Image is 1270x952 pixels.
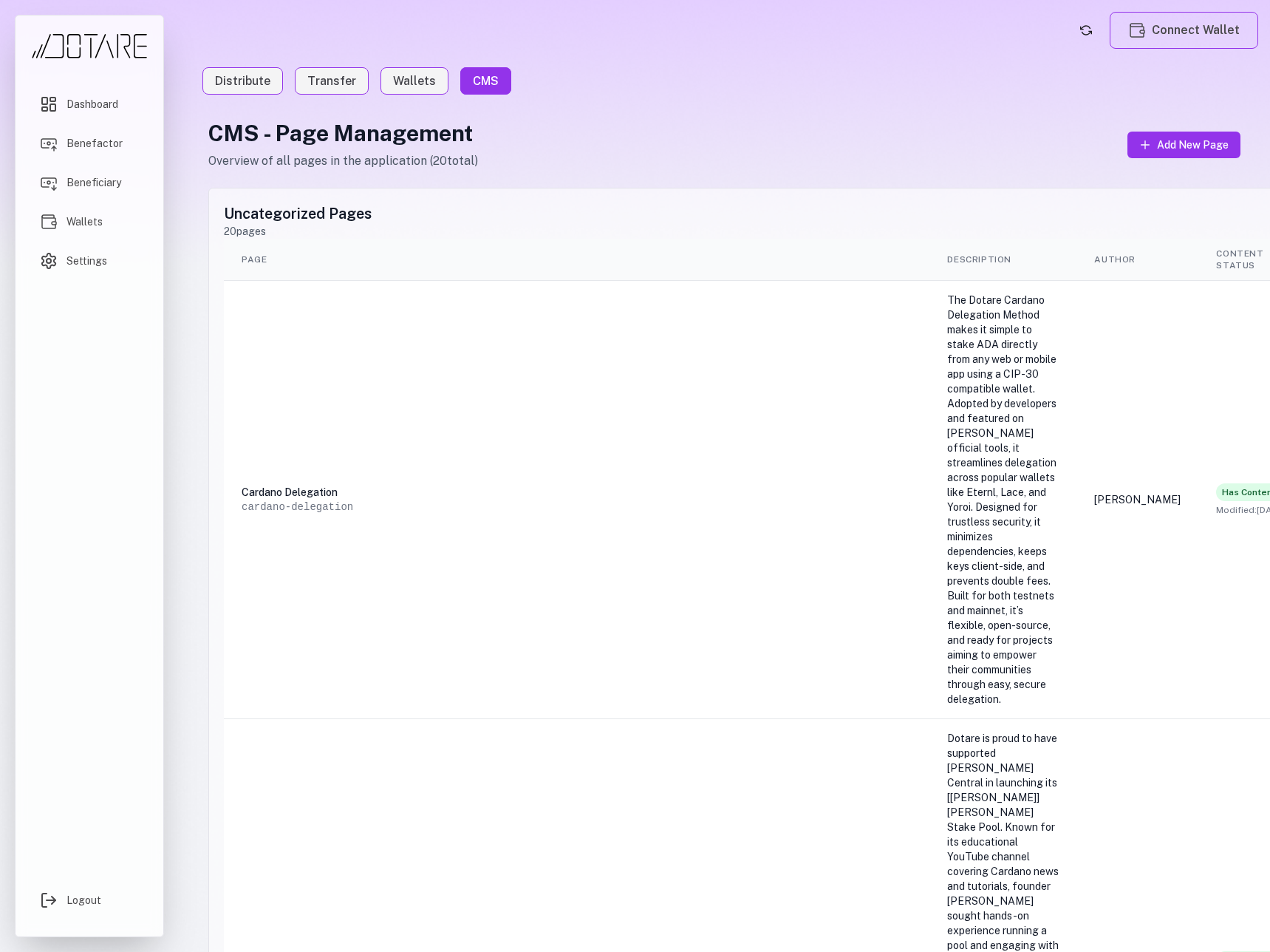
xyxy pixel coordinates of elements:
span: Add New Page [1157,137,1229,152]
a: Wallets [380,67,448,95]
span: Benefactor [66,136,123,151]
span: Dashboard [66,97,118,112]
span: Logout [66,893,101,908]
p: Overview of all pages in the application ( 20 total) [208,152,478,170]
div: [PERSON_NAME] [1094,492,1181,507]
a: Distribute [202,67,283,95]
span: Wallets [66,214,103,229]
span: Settings [66,254,107,268]
h1: CMS - Page Management [208,120,478,146]
button: Connect Wallet [1110,12,1258,49]
img: Wallets [1128,21,1146,39]
img: Beneficiary [40,174,58,191]
a: Transfer [295,67,369,95]
span: Beneficiary [66,175,121,190]
button: Add New Page [1127,132,1240,158]
img: Benefactor [40,135,58,152]
th: Page [224,239,929,281]
a: CMS [460,67,511,95]
img: Dotare Logo [30,33,148,59]
img: Wallets [40,213,58,231]
div: The Dotare Cardano Delegation Method makes it simple to stake ADA directly from any web or mobile... [947,293,1059,707]
th: Author [1076,239,1198,281]
div: Cardano Delegation [242,485,353,500]
th: Description [929,239,1076,281]
button: Refresh account status [1074,18,1098,42]
div: cardano-delegation [242,500,353,514]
